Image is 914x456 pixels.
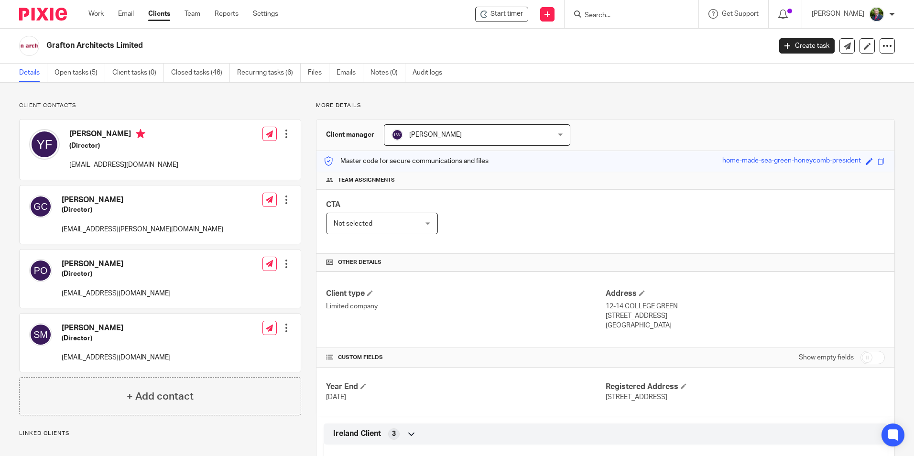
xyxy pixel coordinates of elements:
[118,9,134,19] a: Email
[237,64,301,82] a: Recurring tasks (6)
[606,382,885,392] h4: Registered Address
[409,131,462,138] span: [PERSON_NAME]
[392,129,403,141] img: svg%3E
[779,38,835,54] a: Create task
[333,429,381,439] span: Ireland Client
[308,64,329,82] a: Files
[54,64,105,82] a: Open tasks (5)
[185,9,200,19] a: Team
[606,289,885,299] h4: Address
[338,259,381,266] span: Other details
[606,311,885,321] p: [STREET_ADDRESS]
[324,156,489,166] p: Master code for secure communications and files
[29,195,52,218] img: svg%3E
[29,259,52,282] img: svg%3E
[148,9,170,19] a: Clients
[326,302,605,311] p: Limited company
[19,8,67,21] img: Pixie
[69,129,178,141] h4: [PERSON_NAME]
[316,102,895,109] p: More details
[869,7,884,22] img: download.png
[29,129,60,160] img: svg%3E
[88,9,104,19] a: Work
[19,36,39,56] img: Logo.png
[62,269,171,279] h5: (Director)
[490,9,523,19] span: Start timer
[19,102,301,109] p: Client contacts
[29,323,52,346] img: svg%3E
[326,354,605,361] h4: CUSTOM FIELDS
[171,64,230,82] a: Closed tasks (46)
[62,323,171,333] h4: [PERSON_NAME]
[253,9,278,19] a: Settings
[19,64,47,82] a: Details
[326,382,605,392] h4: Year End
[584,11,670,20] input: Search
[606,321,885,330] p: [GEOGRAPHIC_DATA]
[326,130,374,140] h3: Client manager
[413,64,449,82] a: Audit logs
[338,176,395,184] span: Team assignments
[62,289,171,298] p: [EMAIL_ADDRESS][DOMAIN_NAME]
[606,302,885,311] p: 12-14 COLLEGE GREEN
[62,259,171,269] h4: [PERSON_NAME]
[326,201,340,208] span: CTA
[112,64,164,82] a: Client tasks (0)
[127,389,194,404] h4: + Add contact
[606,394,667,401] span: [STREET_ADDRESS]
[370,64,405,82] a: Notes (0)
[799,353,854,362] label: Show empty fields
[475,7,528,22] div: Grafton Architects Limited
[326,289,605,299] h4: Client type
[722,11,759,17] span: Get Support
[46,41,621,51] h2: Grafton Architects Limited
[722,156,861,167] div: home-made-sea-green-honeycomb-president
[62,205,223,215] h5: (Director)
[69,141,178,151] h5: (Director)
[136,129,145,139] i: Primary
[326,394,346,401] span: [DATE]
[392,429,396,439] span: 3
[215,9,239,19] a: Reports
[62,225,223,234] p: [EMAIL_ADDRESS][PERSON_NAME][DOMAIN_NAME]
[812,9,864,19] p: [PERSON_NAME]
[19,430,301,437] p: Linked clients
[62,195,223,205] h4: [PERSON_NAME]
[334,220,372,227] span: Not selected
[62,353,171,362] p: [EMAIL_ADDRESS][DOMAIN_NAME]
[62,334,171,343] h5: (Director)
[337,64,363,82] a: Emails
[69,160,178,170] p: [EMAIL_ADDRESS][DOMAIN_NAME]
